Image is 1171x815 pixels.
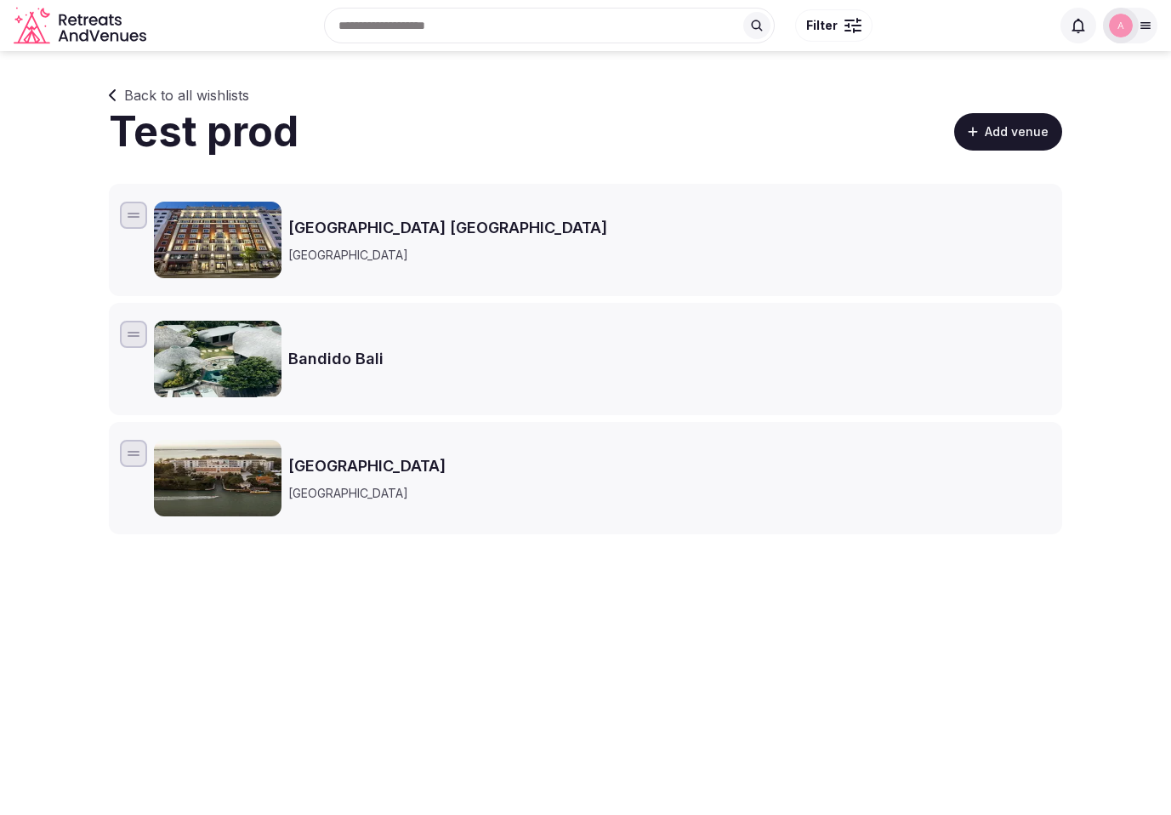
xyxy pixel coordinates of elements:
[288,454,446,478] h3: [GEOGRAPHIC_DATA]
[288,347,384,371] h3: Bandido Bali
[795,9,873,42] button: Filter
[288,485,446,502] div: [GEOGRAPHIC_DATA]
[154,321,281,397] img: Bandido Bali
[14,7,150,45] svg: Retreats and Venues company logo
[288,247,607,264] div: [GEOGRAPHIC_DATA]
[1109,14,1133,37] img: Alejandro Admin
[109,85,249,105] a: Back to all wishlists
[288,216,607,240] h3: [GEOGRAPHIC_DATA] [GEOGRAPHIC_DATA]
[806,17,838,34] span: Filter
[954,113,1062,151] button: Add venue
[154,202,281,278] img: Catalonia Plaza España Hotel & Spa
[14,7,150,45] a: Visit the homepage
[109,107,298,157] h1: Test prod
[154,440,281,516] img: JW Marriott Venice Resort & Spa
